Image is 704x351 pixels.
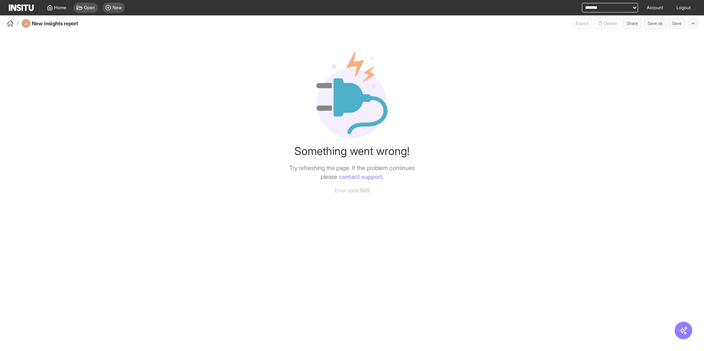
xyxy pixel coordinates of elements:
[339,173,382,180] a: contact support
[113,5,122,11] span: New
[623,18,641,29] button: Share
[644,18,666,29] button: Save as
[595,18,620,29] button: Delete
[54,5,66,11] span: Home
[17,20,19,27] span: /
[84,5,95,11] span: Open
[669,18,685,29] button: Save
[6,19,19,28] button: /
[572,18,592,29] button: Export
[335,187,370,194] span: Error code:
[360,187,370,193] span: 500
[294,144,410,158] h4: Something went wrong!
[9,4,34,11] img: Logo
[572,18,592,29] span: Exporting requires data to be present.
[22,19,98,28] div: New insights report
[289,164,415,180] span: Try refreshing the page. If the problem continues please .
[32,20,98,27] h4: New insights report
[595,18,620,29] span: You cannot delete a preset report.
